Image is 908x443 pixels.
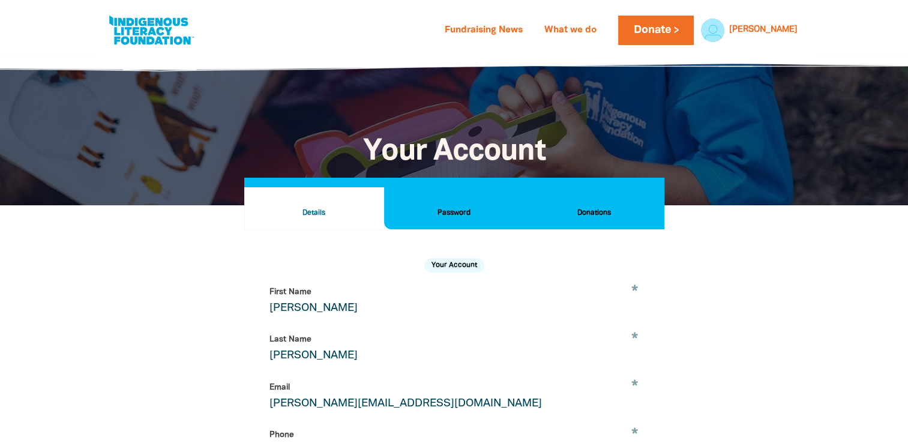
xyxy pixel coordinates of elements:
a: [PERSON_NAME] [729,26,798,34]
button: Donations [524,187,664,229]
h2: Donations [534,206,654,220]
i: Required [631,428,638,441]
button: Details [244,187,384,229]
a: Fundraising News [437,21,530,40]
h2: Details [254,206,374,220]
button: Password [384,187,524,229]
a: Donate [618,16,694,45]
h2: Your Account [424,258,484,273]
a: What we do [537,21,604,40]
h2: Password [394,206,514,220]
span: Your Account [362,138,545,166]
